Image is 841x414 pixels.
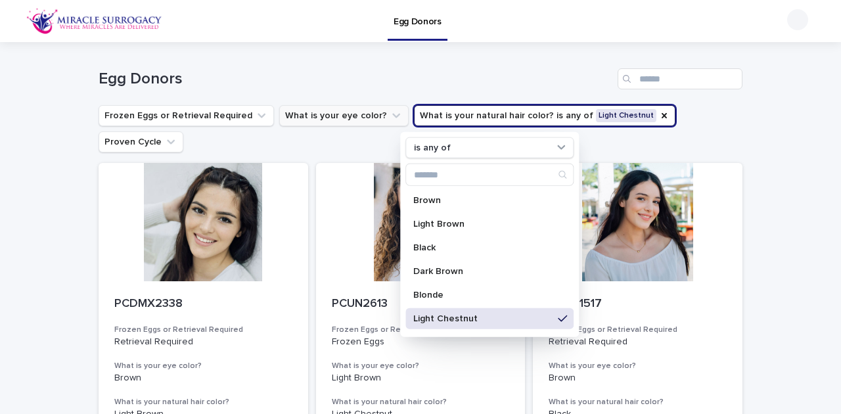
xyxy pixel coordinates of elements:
h3: Frozen Eggs or Retrieval Required [114,325,292,335]
p: PCUN2613 [332,297,510,311]
div: Search [405,164,574,186]
p: Light Chestnut [413,314,553,323]
h3: Frozen Eggs or Retrieval Required [549,325,727,335]
button: Proven Cycle [99,131,183,152]
p: Brown [549,373,727,384]
h3: What is your eye color? [332,361,510,371]
p: Brown [413,196,553,205]
p: Retrieval Required [549,336,727,348]
p: Blonde [413,290,553,300]
h3: What is your natural hair color? [332,397,510,407]
h3: Frozen Eggs or Retrieval Required [332,325,510,335]
p: is any of [414,142,451,153]
p: Retrieval Required [114,336,292,348]
input: Search [618,68,742,89]
p: Brown [114,373,292,384]
p: Black [413,243,553,252]
input: Search [406,164,573,185]
p: PCDMX2338 [114,297,292,311]
h3: What is your natural hair color? [549,397,727,407]
button: What is your eye color? [279,105,409,126]
p: Light Brown [413,219,553,229]
p: PCUN1517 [549,297,727,311]
h3: What is your eye color? [549,361,727,371]
p: Dark Brown [413,267,553,276]
h3: What is your eye color? [114,361,292,371]
h1: Egg Donors [99,70,612,89]
p: Light Brown [332,373,510,384]
button: What is your natural hair color? [414,105,675,126]
h3: What is your natural hair color? [114,397,292,407]
button: Frozen Eggs or Retrieval Required [99,105,274,126]
img: OiFFDOGZQuirLhrlO1ag [26,8,162,34]
p: Frozen Eggs [332,336,510,348]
